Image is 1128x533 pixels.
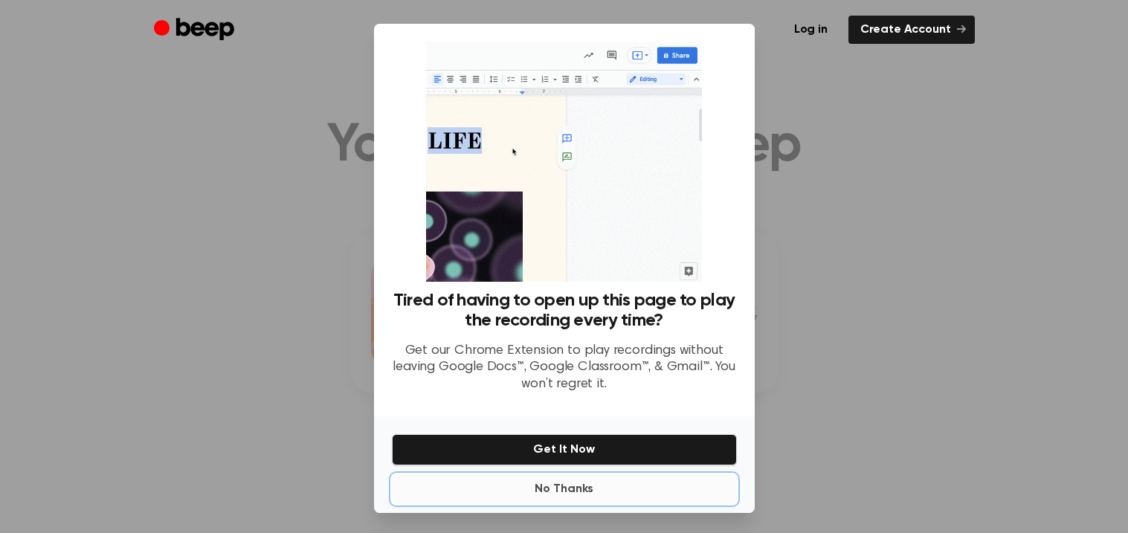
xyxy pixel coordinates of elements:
p: Get our Chrome Extension to play recordings without leaving Google Docs™, Google Classroom™, & Gm... [392,343,737,393]
a: Log in [782,16,839,44]
a: Beep [154,16,238,45]
button: No Thanks [392,474,737,504]
button: Get It Now [392,434,737,465]
img: Beep extension in action [426,42,702,282]
a: Create Account [848,16,975,44]
h3: Tired of having to open up this page to play the recording every time? [392,291,737,331]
